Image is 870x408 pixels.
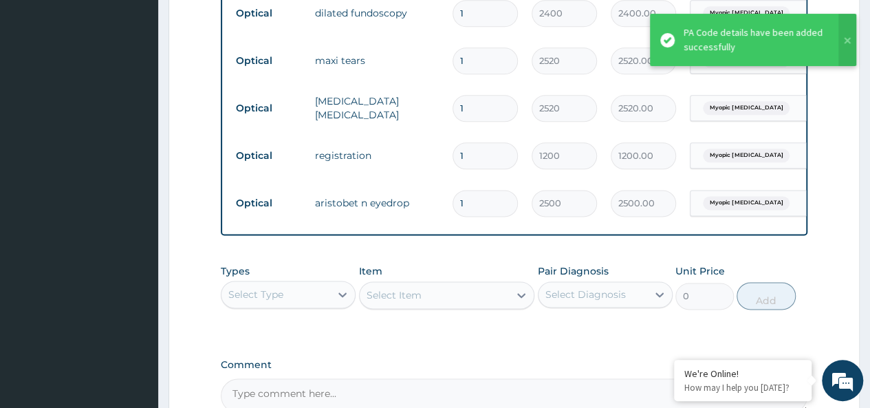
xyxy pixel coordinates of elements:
label: Item [359,264,382,278]
div: Select Type [228,288,283,301]
p: How may I help you today? [684,382,801,394]
span: We're online! [80,118,190,257]
button: Add [737,282,795,310]
span: Myopic [MEDICAL_DATA] [703,101,790,115]
label: Types [221,266,250,277]
div: Chat with us now [72,77,231,95]
td: aristobet n eyedrop [308,189,446,217]
textarea: Type your message and hit 'Enter' [7,266,262,314]
td: Optical [229,96,308,121]
td: registration [308,142,446,169]
span: Myopic [MEDICAL_DATA] [703,6,790,20]
td: Optical [229,191,308,216]
div: Select Diagnosis [545,288,626,301]
label: Comment [221,359,807,371]
td: Optical [229,48,308,74]
td: [MEDICAL_DATA] [MEDICAL_DATA] [308,87,446,129]
div: PA Code details have been added successfully [684,25,825,54]
label: Pair Diagnosis [538,264,609,278]
td: maxi tears [308,47,446,74]
td: Optical [229,1,308,26]
div: We're Online! [684,367,801,380]
td: Optical [229,143,308,169]
img: d_794563401_company_1708531726252_794563401 [25,69,56,103]
label: Unit Price [675,264,725,278]
div: Minimize live chat window [226,7,259,40]
span: Myopic [MEDICAL_DATA] [703,196,790,210]
span: Myopic [MEDICAL_DATA] [703,149,790,162]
